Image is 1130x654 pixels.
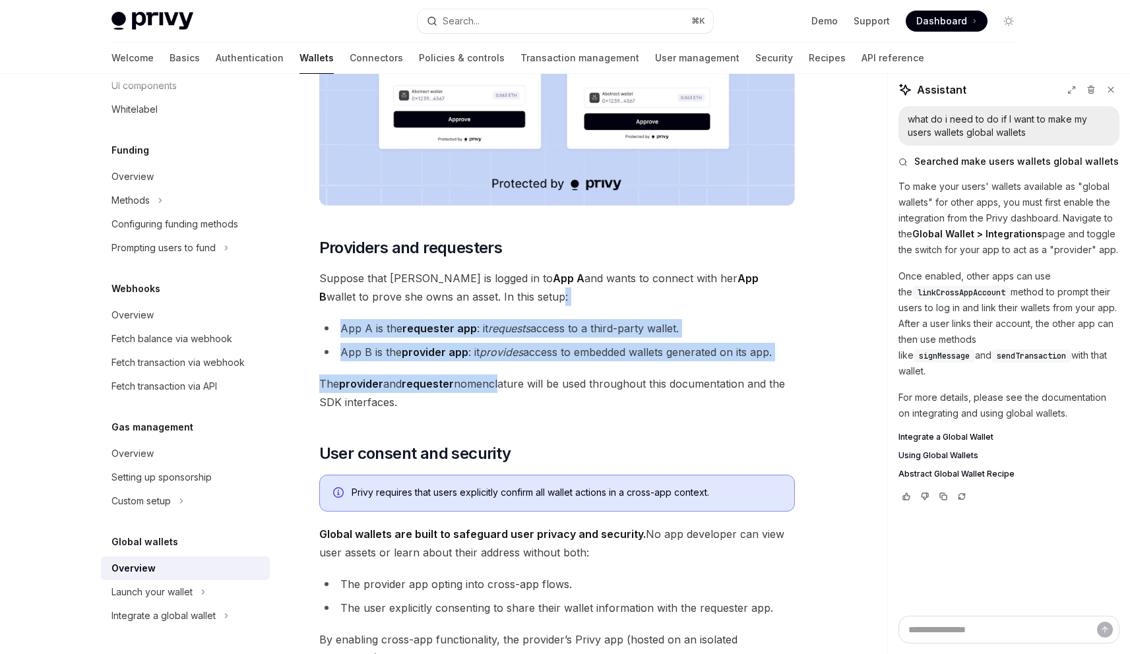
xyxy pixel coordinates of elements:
[402,345,468,359] strong: provider app
[918,287,1005,298] span: linkCrossAppAccount
[480,345,523,359] em: provides
[854,15,890,28] a: Support
[111,193,150,208] div: Methods
[350,42,403,74] a: Connectors
[898,469,1015,479] span: Abstract Global Wallet Recipe
[111,142,149,158] h5: Funding
[101,303,270,327] a: Overview
[111,307,154,323] div: Overview
[111,469,212,485] div: Setting up sponsorship
[898,390,1119,421] p: For more details, please see the documentation on integrating and using global wallets.
[443,13,480,29] div: Search...
[111,42,154,74] a: Welcome
[488,322,530,335] em: requests
[111,584,193,600] div: Launch your wallet
[111,12,193,30] img: light logo
[101,556,270,580] a: Overview
[898,155,1119,168] button: Searched make users wallets global wallets
[101,442,270,465] a: Overview
[111,419,193,435] h5: Gas management
[402,377,454,390] strong: requester
[101,165,270,189] a: Overview
[333,487,346,500] svg: Info
[919,351,970,361] span: signMessage
[520,42,639,74] a: Transaction management
[898,432,1119,442] a: Integrate a Global Wallet
[898,268,1119,379] p: Once enabled, other apps can use the method to prompt their users to log in and link their wallet...
[755,42,793,74] a: Security
[319,319,795,338] li: App A is the : it access to a third-party wallet.
[111,331,232,347] div: Fetch balance via webhook
[101,465,270,489] a: Setting up sponsorship
[655,42,739,74] a: User management
[111,534,178,550] h5: Global wallets
[1097,622,1113,638] button: Send message
[809,42,846,74] a: Recipes
[898,450,978,461] span: Using Global Wallets
[402,322,477,335] strong: requester app
[898,432,993,442] span: Integrate a Global Wallet
[170,42,200,74] a: Basics
[691,16,705,26] span: ⌘ K
[319,374,795,411] span: The and nomenclature will be used throughout this documentation and the SDK interfaces.
[111,169,154,185] div: Overview
[111,281,160,297] h5: Webhooks
[111,102,158,117] div: Whitelabel
[997,351,1066,361] span: sendTransaction
[914,155,1119,168] span: Searched make users wallets global wallets
[101,351,270,374] a: Fetch transaction via webhook
[898,469,1119,479] a: Abstract Global Wallet Recipe
[111,608,216,624] div: Integrate a global wallet
[553,272,584,285] strong: App A
[101,374,270,398] a: Fetch transaction via API
[111,493,171,509] div: Custom setup
[916,15,967,28] span: Dashboard
[898,179,1119,258] p: To make your users' wallets available as "global wallets" for other apps, you must first enable t...
[101,212,270,236] a: Configuring funding methods
[319,343,795,361] li: App B is the : it access to embedded wallets generated on its app.
[111,355,245,371] div: Fetch transaction via webhook
[419,42,505,74] a: Policies & controls
[319,527,646,541] strong: Global wallets are built to safeguard user privacy and security.
[319,443,511,464] span: User consent and security
[111,378,217,394] div: Fetch transaction via API
[418,9,713,33] button: Search...⌘K
[862,42,924,74] a: API reference
[111,240,216,256] div: Prompting users to fund
[216,42,284,74] a: Authentication
[111,216,238,232] div: Configuring funding methods
[111,446,154,461] div: Overview
[912,228,1042,239] strong: Global Wallet > Integrations
[352,486,781,500] div: Privy requires that users explicitly confirm all wallet actions in a cross-app context.
[811,15,838,28] a: Demo
[319,525,795,562] span: No app developer can view user assets or learn about their address without both:
[998,11,1019,32] button: Toggle dark mode
[101,98,270,121] a: Whitelabel
[339,377,383,390] strong: provider
[319,599,795,617] li: The user explicitly consenting to share their wallet information with the requester app.
[906,11,988,32] a: Dashboard
[908,113,1110,139] div: what do i need to do if I want to make my users wallets global wallets
[101,327,270,351] a: Fetch balance via webhook
[319,575,795,593] li: The provider app opting into cross-app flows.
[917,82,966,98] span: Assistant
[111,560,156,576] div: Overview
[299,42,334,74] a: Wallets
[898,450,1119,461] a: Using Global Wallets
[319,272,759,303] strong: App B
[319,237,503,258] span: Providers and requesters
[319,269,795,306] span: Suppose that [PERSON_NAME] is logged in to and wants to connect with her wallet to prove she owns...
